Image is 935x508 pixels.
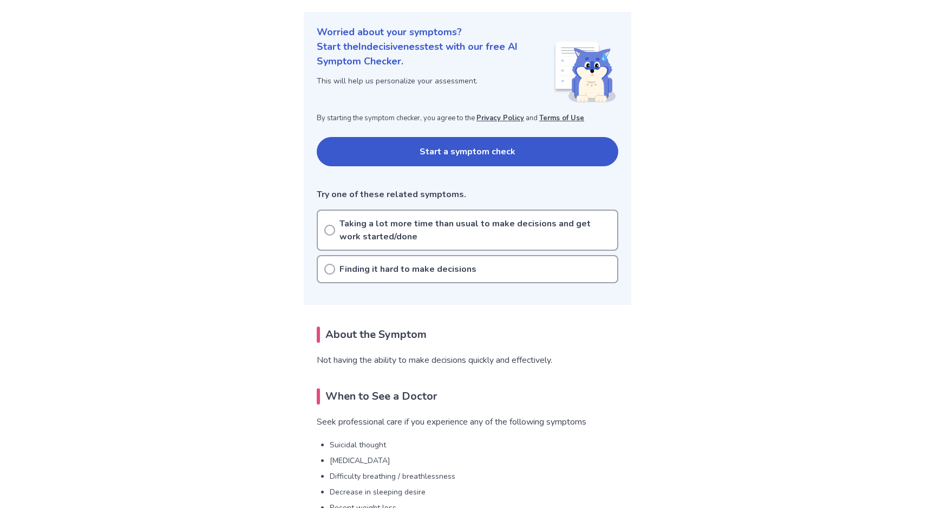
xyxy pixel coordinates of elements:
[317,188,618,201] p: Try one of these related symptoms.
[553,42,616,102] img: Shiba
[330,439,618,451] li: Suicidal thought
[317,75,553,87] p: This will help us personalize your assessment.
[317,388,618,405] h2: When to See a Doctor
[317,415,618,428] p: Seek professional care if you experience any of the following symptoms
[317,327,618,343] h2: About the Symptom
[476,113,524,123] a: Privacy Policy
[330,486,618,498] li: Decrease in sleeping desire
[317,113,618,124] p: By starting the symptom checker, you agree to the and
[317,25,618,40] p: Worried about your symptoms?
[539,113,584,123] a: Terms of Use
[339,263,476,276] p: Finding it hard to make decisions
[317,40,553,69] p: Start the Indecisiveness test with our free AI Symptom Checker.
[317,137,618,166] button: Start a symptom check
[339,217,611,243] p: Taking a lot more time than usual to make decisions and get work started/done
[330,455,618,466] li: [MEDICAL_DATA]
[317,354,618,367] p: Not having the ability to make decisions quickly and effectively.
[330,471,618,482] li: Difficulty breathing / breathlessness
